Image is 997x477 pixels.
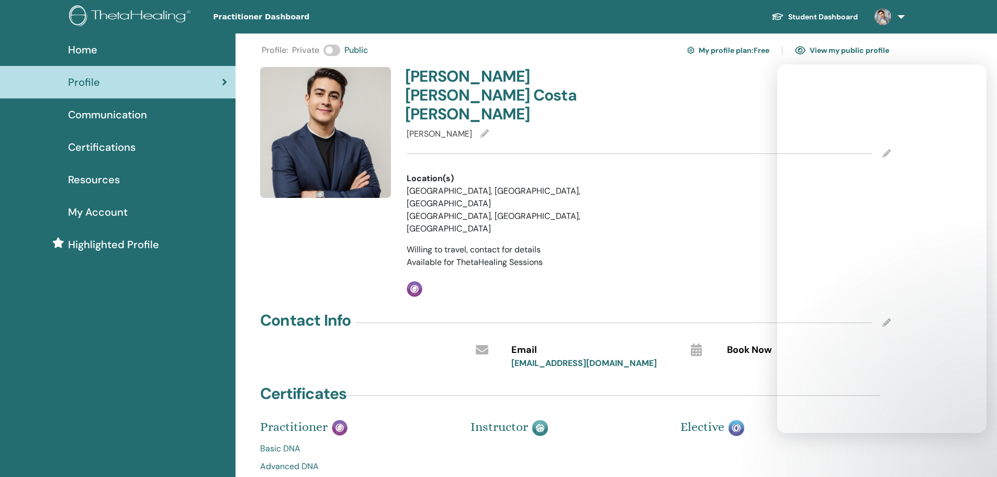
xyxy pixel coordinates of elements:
img: cog.svg [687,45,694,56]
a: [EMAIL_ADDRESS][DOMAIN_NAME] [511,358,657,369]
span: Resources [68,172,120,187]
span: Available for ThetaHealing Sessions [407,257,543,268]
li: [GEOGRAPHIC_DATA], [GEOGRAPHIC_DATA], [GEOGRAPHIC_DATA] [407,210,599,235]
a: Basic DNA [260,442,455,455]
span: Private [292,44,319,57]
img: default.jpg [875,8,891,25]
img: graduation-cap-white.svg [771,12,784,21]
h4: [PERSON_NAME] [PERSON_NAME] Costa [PERSON_NAME] [405,67,642,124]
span: Book Now [727,343,772,357]
span: Elective [680,419,724,434]
span: Certifications [68,139,136,155]
img: default.jpg [260,67,391,198]
a: Student Dashboard [763,7,866,27]
li: [GEOGRAPHIC_DATA], [GEOGRAPHIC_DATA], [GEOGRAPHIC_DATA] [407,185,599,210]
img: logo.png [69,5,194,29]
h4: Certificates [260,384,346,403]
a: View my public profile [795,42,889,59]
span: Highlighted Profile [68,237,159,252]
span: Email [511,343,537,357]
span: Public [344,44,368,57]
span: Profile [68,74,100,90]
span: [PERSON_NAME] [407,128,472,139]
span: My Account [68,204,128,220]
img: eye.svg [795,46,805,55]
a: My profile plan:Free [687,42,769,59]
iframe: Intercom live chat [777,64,987,433]
span: Communication [68,107,147,123]
span: Willing to travel, contact for details [407,244,541,255]
h4: Contact Info [260,311,351,330]
span: Instructor [471,419,528,434]
span: Profile : [262,44,288,57]
span: Practitioner Dashboard [213,12,370,23]
span: Location(s) [407,172,454,185]
span: Home [68,42,97,58]
span: Practitioner [260,419,328,434]
iframe: Intercom live chat [961,441,987,467]
a: Advanced DNA [260,460,455,473]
